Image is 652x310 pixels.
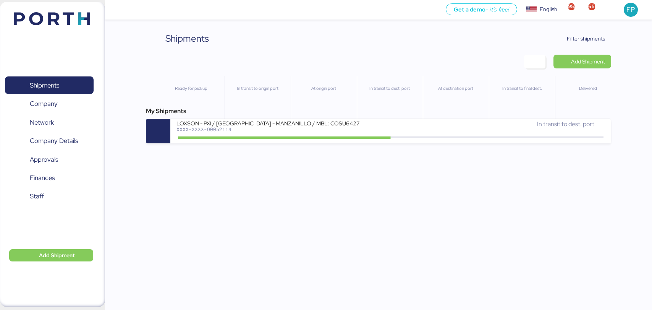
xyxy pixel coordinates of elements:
[5,169,94,187] a: Finances
[5,95,94,113] a: Company
[294,85,353,92] div: At origin port
[551,32,611,45] button: Filter shipments
[176,120,360,126] div: LOXSON - PXI / [GEOGRAPHIC_DATA] - MANZANILLO / MBL: COSU6427747570 - HBL: CSSE250812588/ 1X40HQ
[558,85,618,92] div: Delivered
[176,127,360,132] div: XXXX-XXXX-O0052114
[567,34,605,43] span: Filter shipments
[110,3,123,16] button: Menu
[30,80,59,91] span: Shipments
[571,57,605,66] span: Add Shipment
[5,114,94,131] a: Network
[161,85,221,92] div: Ready for pickup
[360,85,419,92] div: In transit to dest. port
[30,172,55,183] span: Finances
[553,55,611,68] a: Add Shipment
[39,251,75,260] span: Add Shipment
[492,85,552,92] div: In transit to final dest.
[5,132,94,150] a: Company Details
[540,5,557,13] div: English
[30,135,78,146] span: Company Details
[5,76,94,94] a: Shipments
[537,120,594,128] span: In transit to dest. port
[5,151,94,168] a: Approvals
[5,188,94,205] a: Staff
[30,98,58,109] span: Company
[30,191,44,202] span: Staff
[9,249,93,261] button: Add Shipment
[146,107,611,116] div: My Shipments
[165,32,209,45] div: Shipments
[426,85,485,92] div: At destination port
[626,5,635,15] span: FP
[30,117,54,128] span: Network
[228,85,287,92] div: In transit to origin port
[30,154,58,165] span: Approvals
